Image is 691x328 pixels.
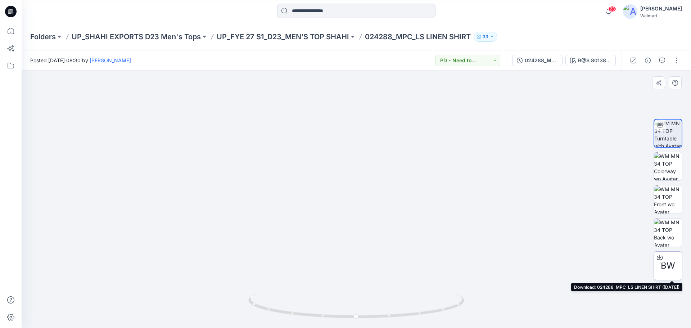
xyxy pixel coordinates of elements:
[483,33,488,41] p: 33
[525,57,558,64] div: 024288_MPC_LS LINEN SHIRT
[654,185,682,214] img: WM MN 34 TOP Front wo Avatar
[365,32,471,42] p: 024288_MPC_LS LINEN SHIRT
[90,57,131,63] a: [PERSON_NAME]
[72,32,201,42] a: UP_SHAHI EXPORTS D23 Men's Tops
[642,55,654,66] button: Details
[54,3,659,328] img: eyJhbGciOiJIUzI1NiIsImtpZCI6IjAiLCJzbHQiOiJzZXMiLCJ0eXAiOiJKV1QifQ.eyJkYXRhIjp7InR5cGUiOiJzdG9yYW...
[30,32,56,42] a: Folders
[512,55,563,66] button: 024288_MPC_LS LINEN SHIRT
[578,57,611,64] div: R@S 80138 C@S 85111_OP3-4 (2)
[640,4,682,13] div: [PERSON_NAME]
[640,13,682,18] div: Walmart
[623,4,637,19] img: avatar
[608,6,616,12] span: 23
[217,32,349,42] a: UP_FYE 27 S1_D23_MEN’S TOP SHAHI
[654,152,682,180] img: WM MN 34 TOP Colorway wo Avatar
[654,219,682,247] img: WM MN 34 TOP Back wo Avatar
[654,120,682,147] img: WM MN 34 TOP Turntable with Avatar
[565,55,616,66] button: R@S 80138 C@S 85111_OP3-4 (2)
[661,259,675,272] span: BW
[30,57,131,64] span: Posted [DATE] 08:30 by
[474,32,497,42] button: 33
